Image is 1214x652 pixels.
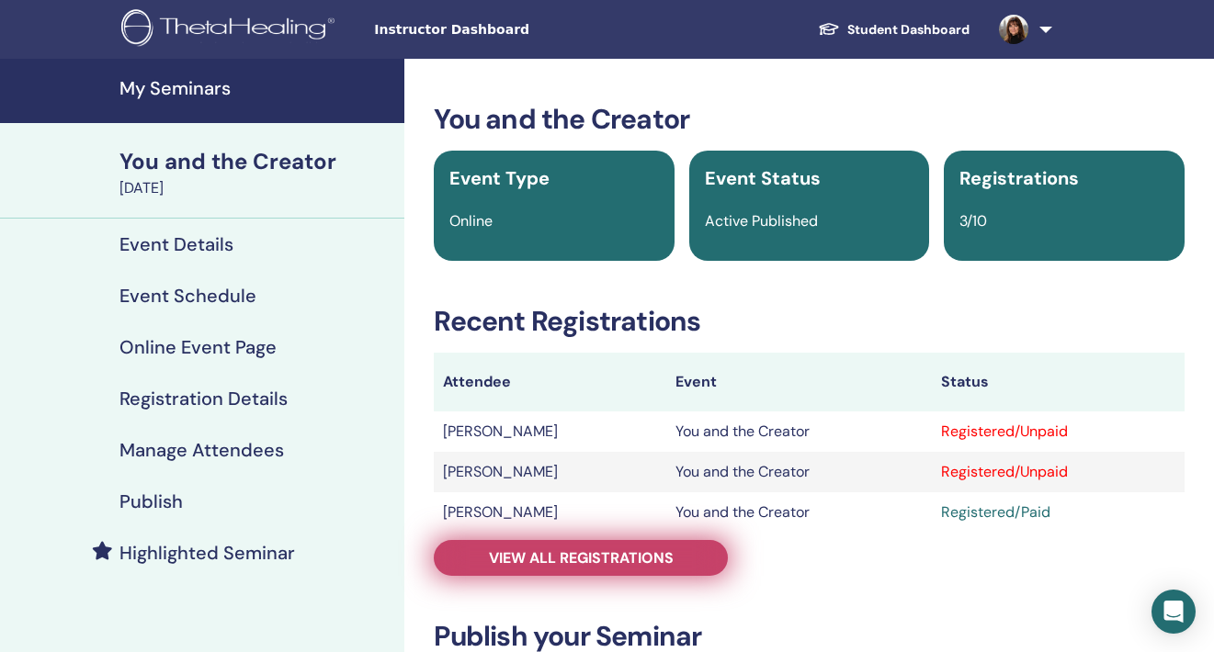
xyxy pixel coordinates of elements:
td: You and the Creator [666,411,932,452]
h4: Publish [119,490,183,512]
h3: Recent Registrations [434,305,1185,338]
td: [PERSON_NAME] [434,411,665,452]
span: Event Type [449,166,550,190]
span: Instructor Dashboard [374,20,650,39]
th: Status [932,353,1185,411]
h3: You and the Creator [434,103,1185,136]
h4: My Seminars [119,77,393,99]
h4: Event Schedule [119,285,256,307]
h4: Online Event Page [119,336,277,358]
td: [PERSON_NAME] [434,452,665,492]
span: Active Published [705,211,818,230]
td: [PERSON_NAME] [434,492,665,533]
h4: Registration Details [119,388,288,410]
div: Registered/Unpaid [941,421,1175,443]
h4: Event Details [119,233,233,255]
a: Student Dashboard [803,13,984,47]
span: Online [449,211,493,230]
img: graduation-cap-white.svg [818,21,840,37]
th: Attendee [434,353,665,411]
td: You and the Creator [666,452,932,492]
div: Open Intercom Messenger [1152,590,1196,634]
img: logo.png [121,9,341,51]
a: View all registrations [434,540,728,576]
td: You and the Creator [666,492,932,533]
h4: Manage Attendees [119,439,284,461]
img: default.jpg [999,15,1028,44]
a: You and the Creator[DATE] [108,146,404,199]
div: Registered/Paid [941,501,1175,523]
span: 3/10 [959,211,987,230]
span: View all registrations [489,548,674,568]
div: Registered/Unpaid [941,461,1175,483]
div: [DATE] [119,177,393,199]
th: Event [666,353,932,411]
div: You and the Creator [119,146,393,177]
h4: Highlighted Seminar [119,542,295,564]
span: Registrations [959,166,1079,190]
span: Event Status [705,166,821,190]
